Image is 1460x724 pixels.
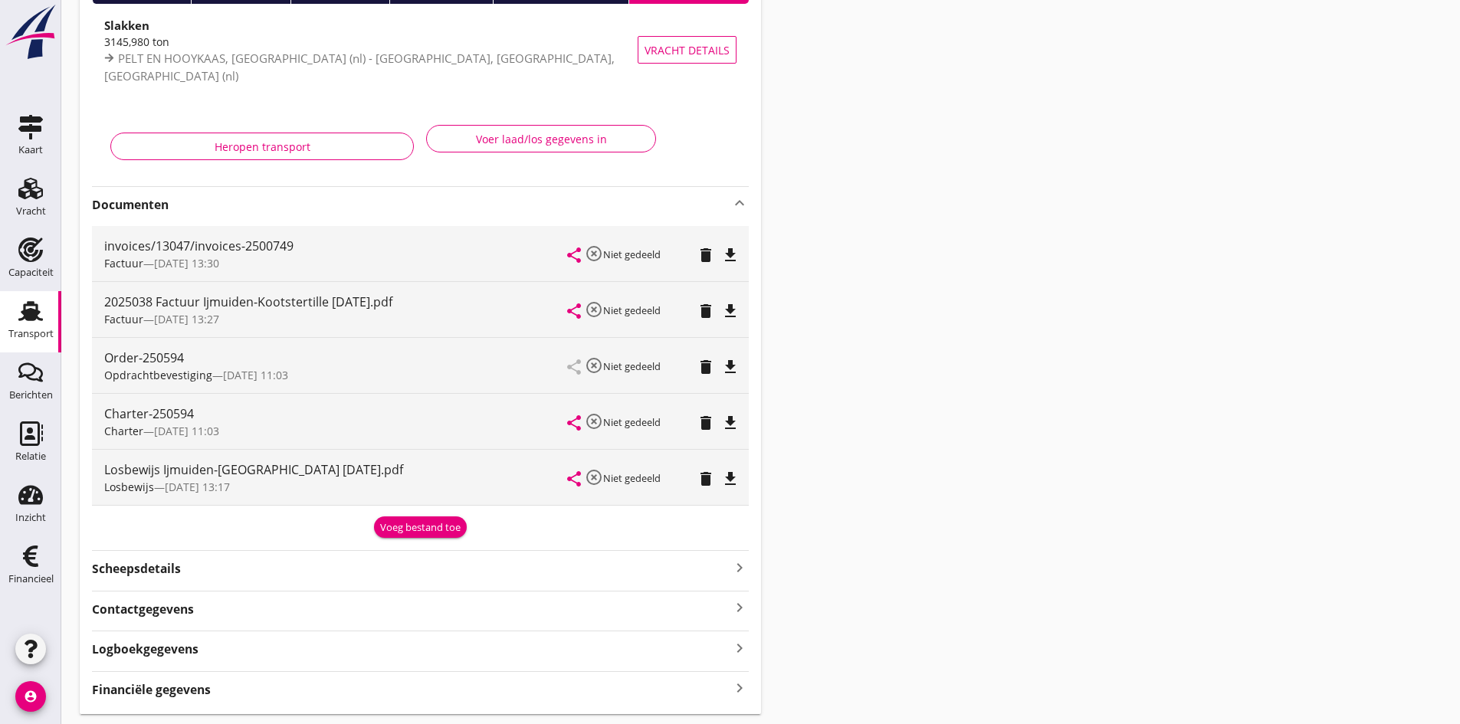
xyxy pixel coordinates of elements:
strong: Financiële gegevens [92,681,211,699]
span: PELT EN HOOYKAAS, [GEOGRAPHIC_DATA] (nl) - [GEOGRAPHIC_DATA], [GEOGRAPHIC_DATA], [GEOGRAPHIC_DATA... [104,51,615,84]
i: share [565,470,583,488]
i: highlight_off [585,244,603,263]
i: highlight_off [585,300,603,319]
span: [DATE] 13:30 [154,256,219,270]
span: Losbewijs [104,480,154,494]
i: delete [697,302,715,320]
div: Order-250594 [104,349,568,367]
button: Vracht details [638,36,737,64]
small: Niet gedeeld [603,415,661,429]
small: Niet gedeeld [603,247,661,261]
a: Slakken3145,980 tonPELT EN HOOYKAAS, [GEOGRAPHIC_DATA] (nl) - [GEOGRAPHIC_DATA], [GEOGRAPHIC_DATA... [92,16,749,84]
div: Voer laad/los gegevens in [439,131,643,147]
div: 3145,980 ton [104,34,652,50]
div: Relatie [15,451,46,461]
div: — [104,255,568,271]
i: keyboard_arrow_right [730,678,749,699]
i: share [565,414,583,432]
div: Charter-250594 [104,405,568,423]
div: — [104,423,568,439]
strong: Logboekgegevens [92,640,198,658]
i: file_download [721,414,740,432]
div: Transport [8,329,54,339]
div: Capaciteit [8,267,54,277]
button: Heropen transport [110,133,414,160]
span: Factuur [104,256,143,270]
small: Niet gedeeld [603,303,661,317]
small: Niet gedeeld [603,359,661,373]
strong: Slakken [104,18,149,33]
i: delete [697,358,715,376]
div: Inzicht [15,513,46,523]
span: Opdrachtbevestiging [104,368,212,382]
img: logo-small.a267ee39.svg [3,4,58,61]
i: file_download [721,246,740,264]
i: account_circle [15,681,46,712]
i: delete [697,414,715,432]
span: [DATE] 11:03 [223,368,288,382]
div: Financieel [8,574,54,584]
div: — [104,479,568,495]
i: delete [697,470,715,488]
i: file_download [721,470,740,488]
i: share [565,302,583,320]
strong: Contactgegevens [92,601,194,618]
i: keyboard_arrow_right [730,598,749,618]
i: highlight_off [585,412,603,431]
div: Berichten [9,390,53,400]
div: Kaart [18,145,43,155]
i: keyboard_arrow_right [730,637,749,658]
div: Heropen transport [123,139,401,155]
button: Voeg bestand toe [374,516,467,538]
div: Vracht [16,206,46,216]
i: keyboard_arrow_up [730,194,749,212]
span: Charter [104,424,143,438]
span: Vracht details [645,42,730,58]
i: delete [697,246,715,264]
span: [DATE] 11:03 [154,424,219,438]
i: file_download [721,302,740,320]
span: [DATE] 13:17 [165,480,230,494]
button: Voer laad/los gegevens in [426,125,656,152]
i: keyboard_arrow_right [730,557,749,578]
small: Niet gedeeld [603,471,661,485]
span: Factuur [104,312,143,326]
div: Losbewijs Ijmuiden-[GEOGRAPHIC_DATA] [DATE].pdf [104,460,568,479]
div: — [104,367,568,383]
i: highlight_off [585,356,603,375]
i: highlight_off [585,468,603,486]
div: invoices/13047/invoices-2500749 [104,237,568,255]
div: 2025038 Factuur Ijmuiden-Kootstertille [DATE].pdf [104,293,568,311]
div: — [104,311,568,327]
i: file_download [721,358,740,376]
span: [DATE] 13:27 [154,312,219,326]
strong: Scheepsdetails [92,560,181,578]
strong: Documenten [92,196,730,214]
i: share [565,246,583,264]
div: Voeg bestand toe [380,520,461,536]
